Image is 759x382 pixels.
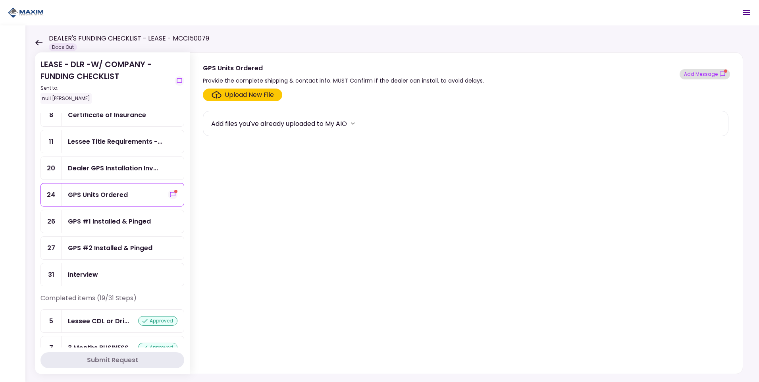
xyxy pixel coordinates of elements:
div: 26 [41,210,62,233]
div: null [PERSON_NAME] [40,93,92,104]
div: GPS Units OrderedProvide the complete shipping & contact info. MUST Confirm if the dealer can ins... [190,52,743,374]
a: 11Lessee Title Requirements - Proof of IRP or Exemption [40,130,184,153]
div: LEASE - DLR -W/ COMPANY - FUNDING CHECKLIST [40,58,171,104]
a: 20Dealer GPS Installation Invoice [40,156,184,180]
button: show-messages [168,190,177,199]
a: 8Certificate of Insurance [40,103,184,127]
a: 73 Months BUSINESS Bank Statementsapproved [40,336,184,359]
span: Click here to upload the required document [203,89,282,101]
div: 11 [41,130,62,153]
div: approved [138,316,177,326]
div: 5 [41,310,62,332]
button: show-messages [680,69,730,79]
div: 27 [41,237,62,259]
button: Open menu [737,3,756,22]
div: Dealer GPS Installation Invoice [68,163,158,173]
div: Docs Out [49,43,77,51]
div: Completed items (19/31 Steps) [40,293,184,309]
a: 27GPS #2 Installed & Pinged [40,236,184,260]
div: 7 [41,336,62,359]
div: Interview [68,270,98,280]
div: 8 [41,104,62,126]
div: Submit Request [87,355,138,365]
a: 24GPS Units Orderedshow-messages [40,183,184,206]
div: Provide the complete shipping & contact info. MUST Confirm if the dealer can install, to avoid de... [203,76,484,85]
div: Upload New File [225,90,274,100]
div: GPS Units Ordered [68,190,128,200]
div: Add files you've already uploaded to My AIO [211,119,347,129]
div: GPS Units Ordered [203,63,484,73]
div: 24 [41,183,62,206]
button: show-messages [175,76,184,86]
button: more [347,118,359,129]
h1: DEALER'S FUNDING CHECKLIST - LEASE - MCC150079 [49,34,209,43]
div: GPS #1 Installed & Pinged [68,216,151,226]
div: Certificate of Insurance [68,110,146,120]
div: 20 [41,157,62,179]
a: 5Lessee CDL or Driver Licenseapproved [40,309,184,333]
div: approved [138,343,177,352]
div: Lessee Title Requirements - Proof of IRP or Exemption [68,137,162,147]
a: 31Interview [40,263,184,286]
a: 26GPS #1 Installed & Pinged [40,210,184,233]
div: Sent to: [40,85,171,92]
div: Lessee CDL or Driver License [68,316,129,326]
div: GPS #2 Installed & Pinged [68,243,152,253]
img: Partner icon [8,7,44,19]
button: Submit Request [40,352,184,368]
div: 3 Months BUSINESS Bank Statements [68,343,133,353]
div: 31 [41,263,62,286]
